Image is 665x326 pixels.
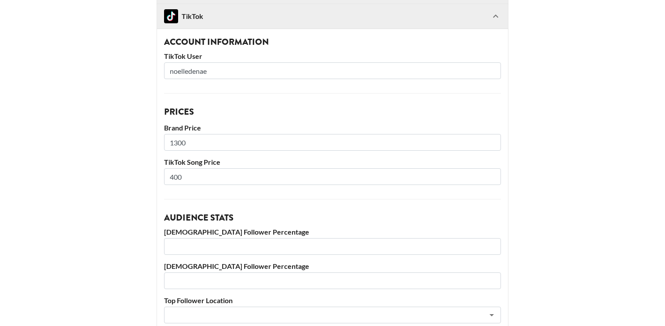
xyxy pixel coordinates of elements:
[164,9,178,23] img: TikTok
[164,108,501,116] h3: Prices
[164,9,203,23] div: TikTok
[164,296,501,305] label: Top Follower Location
[164,38,501,47] h3: Account Information
[164,214,501,222] h3: Audience Stats
[486,309,498,321] button: Open
[164,123,501,132] label: Brand Price
[157,4,508,29] div: TikTokTikTok
[164,228,501,236] label: [DEMOGRAPHIC_DATA] Follower Percentage
[164,158,501,167] label: TikTok Song Price
[164,262,501,271] label: [DEMOGRAPHIC_DATA] Follower Percentage
[164,52,501,61] label: TikTok User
